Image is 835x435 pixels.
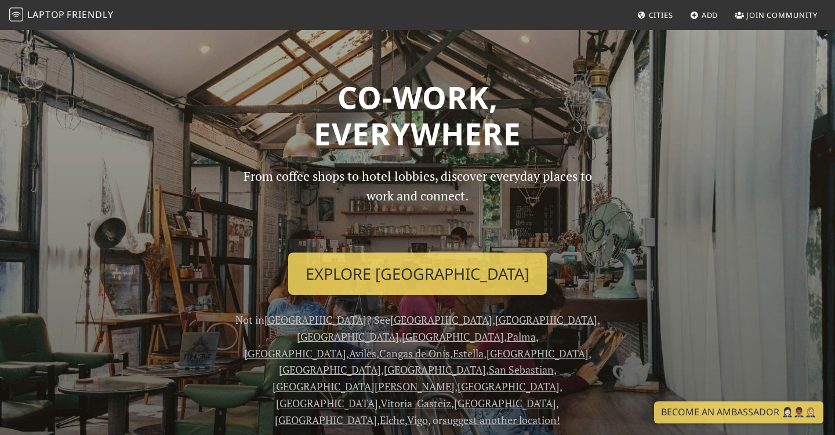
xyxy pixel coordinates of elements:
a: LaptopFriendly LaptopFriendly [9,5,114,25]
span: Laptop [27,8,65,21]
h1: Co-work, Everywhere [42,79,793,152]
a: Add [685,5,723,25]
a: Vitoria-Gasteiz [380,396,451,410]
a: [GEOGRAPHIC_DATA] [454,396,556,410]
a: Join Community [730,5,822,25]
a: [GEOGRAPHIC_DATA] [276,396,378,410]
a: [GEOGRAPHIC_DATA] [495,313,597,327]
span: Not in ? See , , , , , , , , , , , , , , , , , , , , , or [235,313,600,427]
a: Elche [380,413,405,427]
a: [GEOGRAPHIC_DATA] [402,330,504,343]
a: suggest another location! [442,413,560,427]
a: San Sebastian [489,363,554,376]
a: Cangas de Onís [379,346,450,360]
a: Vigo [407,413,428,427]
a: [GEOGRAPHIC_DATA] [264,313,366,327]
p: From coffee shops to hotel lobbies, discover everyday places to work and connect. [233,166,602,243]
span: Cities [649,10,673,20]
a: [GEOGRAPHIC_DATA] [297,330,399,343]
a: [GEOGRAPHIC_DATA] [275,413,377,427]
a: [GEOGRAPHIC_DATA] [487,346,589,360]
a: Cities [633,5,678,25]
a: [GEOGRAPHIC_DATA][PERSON_NAME] [273,379,455,393]
span: Friendly [67,8,113,21]
a: Palma [507,330,536,343]
span: Join Community [746,10,818,20]
a: Estella [453,346,484,360]
a: Explore [GEOGRAPHIC_DATA] [288,253,547,295]
a: [GEOGRAPHIC_DATA] [390,313,492,327]
a: Become an Ambassador 🤵🏻‍♀️🤵🏾‍♂️🤵🏼‍♀️ [654,401,823,423]
a: [GEOGRAPHIC_DATA] [279,363,381,376]
a: Aviles [349,346,376,360]
a: [GEOGRAPHIC_DATA] [384,363,486,376]
a: [GEOGRAPHIC_DATA] [244,346,346,360]
a: [GEOGRAPHIC_DATA] [458,379,560,393]
img: LaptopFriendly [9,8,23,21]
span: Add [702,10,718,20]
